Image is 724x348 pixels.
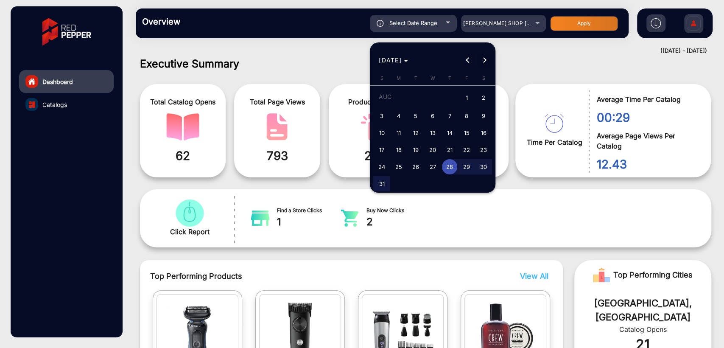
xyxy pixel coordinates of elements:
[425,159,440,174] span: 27
[390,141,407,158] button: August 18, 2025
[459,125,474,140] span: 15
[442,108,457,123] span: 7
[408,159,423,174] span: 26
[442,125,457,140] span: 14
[476,108,491,123] span: 9
[407,107,424,124] button: August 5, 2025
[374,159,389,174] span: 24
[391,125,406,140] span: 11
[475,158,492,175] button: August 30, 2025
[391,142,406,157] span: 18
[476,125,491,140] span: 16
[459,142,474,157] span: 22
[475,88,492,107] button: August 2, 2025
[476,142,491,157] span: 23
[407,141,424,158] button: August 19, 2025
[458,107,475,124] button: August 8, 2025
[407,124,424,141] button: August 12, 2025
[448,75,451,81] span: T
[424,107,441,124] button: August 6, 2025
[374,108,389,123] span: 3
[458,88,475,107] button: August 1, 2025
[476,90,491,107] span: 2
[390,124,407,141] button: August 11, 2025
[430,75,435,81] span: W
[374,176,389,191] span: 31
[373,175,390,192] button: August 31, 2025
[375,53,411,68] button: Choose month and year
[459,90,474,107] span: 1
[475,124,492,141] button: August 16, 2025
[414,75,417,81] span: T
[425,108,440,123] span: 6
[424,124,441,141] button: August 13, 2025
[482,75,485,81] span: S
[374,125,389,140] span: 10
[380,75,383,81] span: S
[476,52,493,69] button: Next month
[391,159,406,174] span: 25
[373,158,390,175] button: August 24, 2025
[458,124,475,141] button: August 15, 2025
[408,125,423,140] span: 12
[458,158,475,175] button: August 29, 2025
[379,56,402,64] span: [DATE]
[459,159,474,174] span: 29
[407,158,424,175] button: August 26, 2025
[390,107,407,124] button: August 4, 2025
[475,107,492,124] button: August 9, 2025
[442,142,457,157] span: 21
[424,158,441,175] button: August 27, 2025
[459,52,476,69] button: Previous month
[397,75,401,81] span: M
[391,108,406,123] span: 4
[442,159,457,174] span: 28
[465,75,468,81] span: F
[441,124,458,141] button: August 14, 2025
[373,107,390,124] button: August 3, 2025
[374,142,389,157] span: 17
[373,141,390,158] button: August 17, 2025
[425,125,440,140] span: 13
[373,88,458,107] td: AUG
[373,124,390,141] button: August 10, 2025
[408,142,423,157] span: 19
[424,141,441,158] button: August 20, 2025
[441,158,458,175] button: August 28, 2025
[390,158,407,175] button: August 25, 2025
[476,159,491,174] span: 30
[458,141,475,158] button: August 22, 2025
[425,142,440,157] span: 20
[441,107,458,124] button: August 7, 2025
[459,108,474,123] span: 8
[408,108,423,123] span: 5
[441,141,458,158] button: August 21, 2025
[475,141,492,158] button: August 23, 2025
